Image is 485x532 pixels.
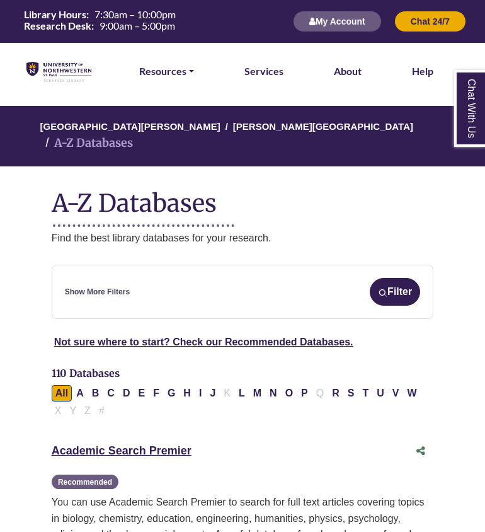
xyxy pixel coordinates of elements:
[266,385,281,402] button: Filter Results N
[244,63,283,79] a: Services
[293,16,382,26] a: My Account
[88,385,103,402] button: Filter Results B
[72,385,88,402] button: Filter Results A
[389,385,403,402] button: Filter Results V
[344,385,358,402] button: Filter Results S
[26,62,91,83] img: library_home
[408,439,433,463] button: Share this database
[249,385,265,402] button: Filter Results M
[52,388,422,415] div: Alpha-list to filter by first letter of database name
[206,385,219,402] button: Filter Results J
[293,11,382,32] button: My Account
[233,119,413,132] a: [PERSON_NAME][GEOGRAPHIC_DATA]
[334,63,362,79] a: About
[52,106,434,166] nav: breadcrumb
[19,9,89,20] th: Library Hours:
[282,385,297,402] button: Filter Results O
[52,367,120,379] span: 110 Databases
[180,385,195,402] button: Filter Results H
[52,444,191,457] a: Academic Search Premier
[119,385,134,402] button: Filter Results D
[235,385,249,402] button: Filter Results L
[103,385,118,402] button: Filter Results C
[19,9,181,34] a: Hours Today
[195,385,205,402] button: Filter Results I
[40,134,133,153] li: A-Z Databases
[149,385,163,402] button: Filter Results F
[94,9,176,20] span: 7:30am – 10:00pm
[40,119,220,132] a: [GEOGRAPHIC_DATA][PERSON_NAME]
[394,16,466,26] a: Chat 24/7
[412,63,433,79] a: Help
[19,9,181,32] table: Hours Today
[52,179,434,217] h1: A-Z Databases
[134,385,149,402] button: Filter Results E
[52,385,72,402] button: All
[100,21,175,31] span: 9:00am – 5:00pm
[52,475,118,489] span: Recommended
[403,385,420,402] button: Filter Results W
[370,278,420,306] button: Filter
[373,385,388,402] button: Filter Results U
[358,385,372,402] button: Filter Results T
[328,385,343,402] button: Filter Results R
[52,230,434,246] p: Find the best library databases for your research.
[19,20,94,32] th: Research Desk:
[54,337,353,347] a: Not sure where to start? Check our Recommended Databases.
[297,385,312,402] button: Filter Results P
[164,385,179,402] button: Filter Results G
[394,11,466,32] button: Chat 24/7
[139,63,194,79] a: Resources
[65,286,130,298] a: Show More Filters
